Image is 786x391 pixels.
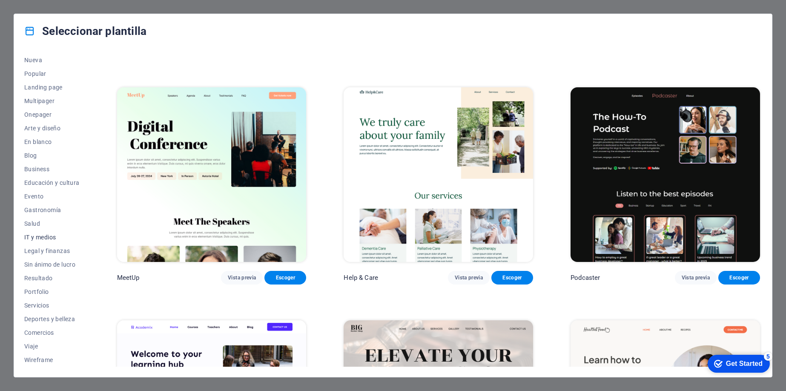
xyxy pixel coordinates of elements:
button: Gastronomía [24,203,80,217]
span: Wireframe [24,356,80,363]
span: Gastronomía [24,207,80,213]
button: Escoger [491,271,533,285]
button: Landing page [24,80,80,94]
span: Viaje [24,343,80,350]
span: IT y medios [24,234,80,241]
button: Popular [24,67,80,80]
button: Viaje [24,339,80,353]
span: Onepager [24,111,80,118]
button: Deportes y belleza [24,312,80,326]
span: Landing page [24,84,80,91]
div: 5 [63,2,72,10]
button: Vista previa [448,271,490,285]
span: Popular [24,70,80,77]
span: Blog [24,152,80,159]
button: IT y medios [24,230,80,244]
button: Vista previa [221,271,263,285]
span: Portfolio [24,288,80,295]
button: En blanco [24,135,80,149]
button: Multipager [24,94,80,108]
button: Salud [24,217,80,230]
span: Comercios [24,329,80,336]
span: En blanco [24,138,80,145]
span: Vista previa [228,274,256,281]
span: Vista previa [682,274,710,281]
span: Educación y cultura [24,179,80,186]
button: Onepager [24,108,80,121]
button: Sin ánimo de lucro [24,258,80,271]
span: Escoger [498,274,526,281]
button: Business [24,162,80,176]
button: Blog [24,149,80,162]
span: Business [24,166,80,172]
span: Escoger [725,274,753,281]
span: Evento [24,193,80,200]
div: Get Started [25,9,62,17]
span: Salud [24,220,80,227]
p: Podcaster [571,273,600,282]
button: Evento [24,190,80,203]
span: Nueva [24,57,80,63]
span: Arte y diseño [24,125,80,132]
button: Escoger [264,271,306,285]
span: Vista previa [455,274,483,281]
span: Sin ánimo de lucro [24,261,80,268]
button: Comercios [24,326,80,339]
span: Escoger [271,274,299,281]
button: Educación y cultura [24,176,80,190]
span: Multipager [24,98,80,104]
span: Legal y finanzas [24,247,80,254]
span: Resultado [24,275,80,282]
img: Podcaster [571,87,760,262]
p: Help & Care [344,273,378,282]
button: Legal y finanzas [24,244,80,258]
button: Vista previa [675,271,717,285]
button: Portfolio [24,285,80,299]
button: Escoger [718,271,760,285]
button: Nueva [24,53,80,67]
button: Wireframe [24,353,80,367]
span: Deportes y belleza [24,316,80,322]
button: Servicios [24,299,80,312]
img: Help & Care [344,87,533,262]
p: MeetUp [117,273,140,282]
h4: Seleccionar plantilla [24,24,146,38]
img: MeetUp [117,87,307,262]
button: Arte y diseño [24,121,80,135]
span: Servicios [24,302,80,309]
div: Get Started 5 items remaining, 0% complete [7,4,69,22]
button: Resultado [24,271,80,285]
